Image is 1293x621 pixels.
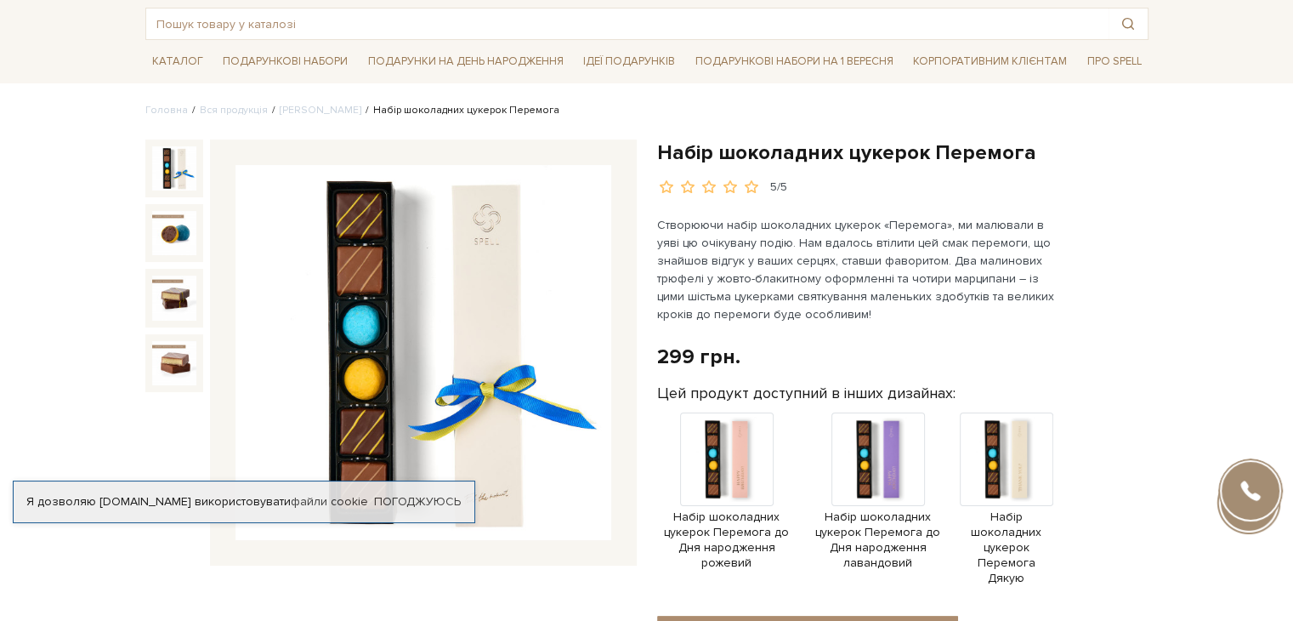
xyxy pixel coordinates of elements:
a: файли cookie [291,494,368,509]
button: Пошук товару у каталозі [1109,9,1148,39]
img: Набір шоколадних цукерок Перемога [235,165,611,541]
a: Головна [145,104,188,117]
span: Набір шоколадних цукерок Перемога до Дня народження лавандовий [805,510,951,572]
p: Створюючи набір шоколадних цукерок «Перемога», ми малювали в уяві цю очікувану подію. Нам вдалось... [657,216,1056,323]
div: 299 грн. [657,344,740,370]
span: Ідеї подарунків [576,48,682,75]
span: Подарунки на День народження [361,48,570,75]
img: Продукт [831,413,925,506]
li: Набір шоколадних цукерок Перемога [361,103,559,118]
img: Набір шоколадних цукерок Перемога [152,341,196,385]
div: Я дозволяю [DOMAIN_NAME] використовувати [14,494,474,510]
div: 5/5 [770,179,787,196]
span: Набір шоколадних цукерок Перемога Дякую [960,510,1053,587]
img: Набір шоколадних цукерок Перемога [152,276,196,320]
span: Каталог [145,48,210,75]
img: Продукт [960,413,1053,506]
span: Набір шоколадних цукерок Перемога до Дня народження рожевий [657,510,797,572]
img: Продукт [680,413,774,506]
span: Подарункові набори [216,48,354,75]
label: Цей продукт доступний в інших дизайнах: [657,384,956,403]
h1: Набір шоколадних цукерок Перемога [657,140,1148,166]
a: Набір шоколадних цукерок Перемога Дякую [960,451,1053,587]
img: Набір шоколадних цукерок Перемога [152,211,196,255]
span: Про Spell [1080,48,1148,75]
a: Набір шоколадних цукерок Перемога до Дня народження рожевий [657,451,797,571]
img: Набір шоколадних цукерок Перемога [152,146,196,191]
a: Корпоративним клієнтам [906,47,1074,76]
input: Пошук товару у каталозі [146,9,1109,39]
a: Набір шоколадних цукерок Перемога до Дня народження лавандовий [805,451,951,571]
a: Подарункові набори на 1 Вересня [689,47,900,76]
a: [PERSON_NAME] [280,104,361,117]
a: Погоджуюсь [374,494,461,510]
a: Вся продукція [200,104,268,117]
